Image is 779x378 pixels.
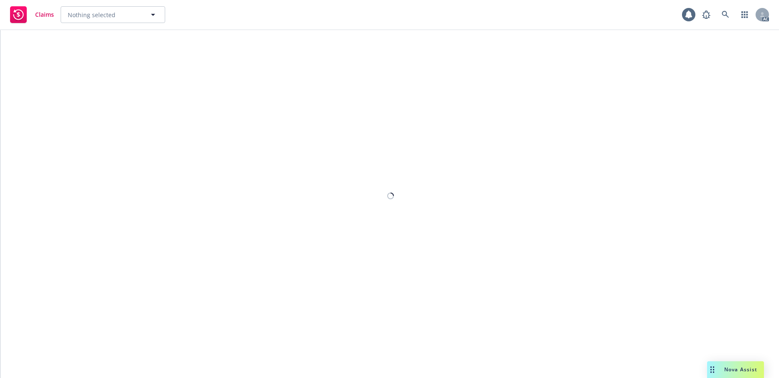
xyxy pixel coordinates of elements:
[35,11,54,18] span: Claims
[724,366,757,373] span: Nova Assist
[698,6,715,23] a: Report a Bug
[61,6,165,23] button: Nothing selected
[68,10,115,19] span: Nothing selected
[717,6,734,23] a: Search
[707,361,718,378] div: Drag to move
[707,361,764,378] button: Nova Assist
[736,6,753,23] a: Switch app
